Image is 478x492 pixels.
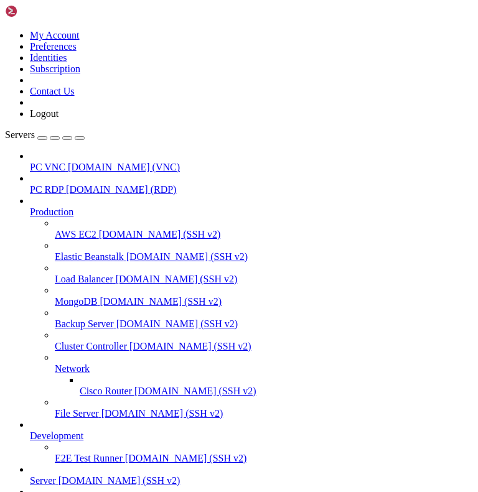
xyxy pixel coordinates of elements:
[100,296,222,307] span: [DOMAIN_NAME] (SSH v2)
[55,363,90,374] span: Network
[30,151,473,173] li: PC VNC [DOMAIN_NAME] (VNC)
[30,475,473,486] a: Server [DOMAIN_NAME] (SSH v2)
[55,453,123,463] span: E2E Test Runner
[116,274,238,284] span: [DOMAIN_NAME] (SSH v2)
[55,262,473,285] li: Load Balancer [DOMAIN_NAME] (SSH v2)
[55,453,473,464] a: E2E Test Runner [DOMAIN_NAME] (SSH v2)
[55,296,473,307] a: MongoDB [DOMAIN_NAME] (SSH v2)
[134,386,256,396] span: [DOMAIN_NAME] (SSH v2)
[66,184,176,195] span: [DOMAIN_NAME] (RDP)
[30,195,473,419] li: Production
[55,341,473,352] a: Cluster Controller [DOMAIN_NAME] (SSH v2)
[30,430,83,441] span: Development
[5,129,85,140] a: Servers
[55,296,97,307] span: MongoDB
[55,363,473,374] a: Network
[30,184,473,195] a: PC RDP [DOMAIN_NAME] (RDP)
[30,184,63,195] span: PC RDP
[30,52,67,63] a: Identities
[55,307,473,330] li: Backup Server [DOMAIN_NAME] (SSH v2)
[30,162,473,173] a: PC VNC [DOMAIN_NAME] (VNC)
[55,330,473,352] li: Cluster Controller [DOMAIN_NAME] (SSH v2)
[101,408,223,419] span: [DOMAIN_NAME] (SSH v2)
[55,408,473,419] a: File Server [DOMAIN_NAME] (SSH v2)
[55,229,96,239] span: AWS EC2
[30,173,473,195] li: PC RDP [DOMAIN_NAME] (RDP)
[5,129,35,140] span: Servers
[5,5,77,17] img: Shellngn
[55,408,99,419] span: File Server
[99,229,221,239] span: [DOMAIN_NAME] (SSH v2)
[55,442,473,464] li: E2E Test Runner [DOMAIN_NAME] (SSH v2)
[30,207,473,218] a: Production
[55,218,473,240] li: AWS EC2 [DOMAIN_NAME] (SSH v2)
[55,240,473,262] li: Elastic Beanstalk [DOMAIN_NAME] (SSH v2)
[55,318,473,330] a: Backup Server [DOMAIN_NAME] (SSH v2)
[55,352,473,397] li: Network
[30,30,80,40] a: My Account
[80,386,132,396] span: Cisco Router
[30,475,56,486] span: Server
[55,318,114,329] span: Backup Server
[30,63,80,74] a: Subscription
[55,274,113,284] span: Load Balancer
[80,386,473,397] a: Cisco Router [DOMAIN_NAME] (SSH v2)
[125,453,247,463] span: [DOMAIN_NAME] (SSH v2)
[30,419,473,464] li: Development
[55,251,473,262] a: Elastic Beanstalk [DOMAIN_NAME] (SSH v2)
[30,41,77,52] a: Preferences
[126,251,248,262] span: [DOMAIN_NAME] (SSH v2)
[30,86,75,96] a: Contact Us
[116,318,238,329] span: [DOMAIN_NAME] (SSH v2)
[55,285,473,307] li: MongoDB [DOMAIN_NAME] (SSH v2)
[30,162,65,172] span: PC VNC
[30,108,59,119] a: Logout
[55,274,473,285] a: Load Balancer [DOMAIN_NAME] (SSH v2)
[30,464,473,486] li: Server [DOMAIN_NAME] (SSH v2)
[59,475,180,486] span: [DOMAIN_NAME] (SSH v2)
[55,341,127,351] span: Cluster Controller
[129,341,251,351] span: [DOMAIN_NAME] (SSH v2)
[68,162,180,172] span: [DOMAIN_NAME] (VNC)
[55,397,473,419] li: File Server [DOMAIN_NAME] (SSH v2)
[30,430,473,442] a: Development
[55,251,124,262] span: Elastic Beanstalk
[80,374,473,397] li: Cisco Router [DOMAIN_NAME] (SSH v2)
[55,229,473,240] a: AWS EC2 [DOMAIN_NAME] (SSH v2)
[30,207,73,217] span: Production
